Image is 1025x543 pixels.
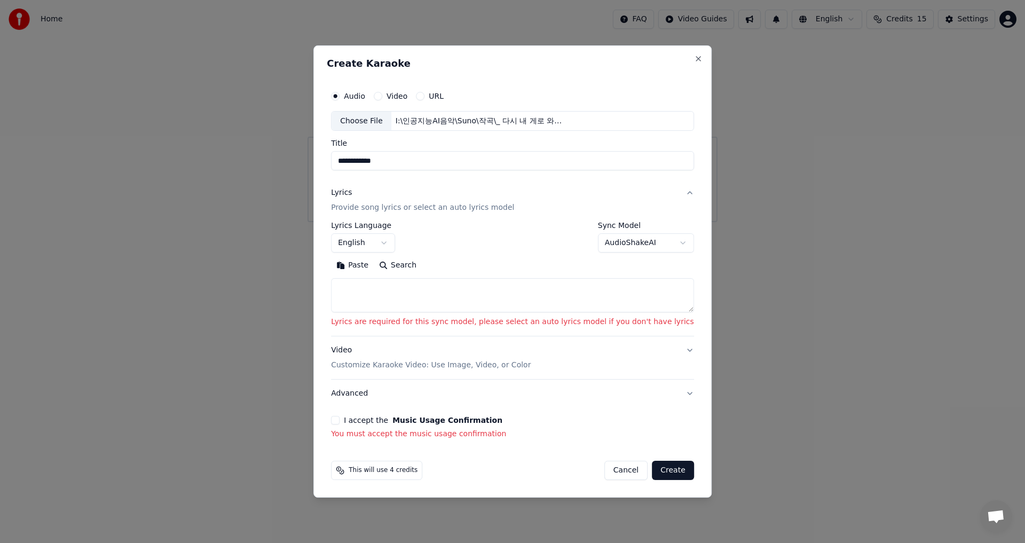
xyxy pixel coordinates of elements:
[598,222,694,230] label: Sync Model
[331,345,531,371] div: Video
[392,416,502,424] button: I accept the
[331,360,531,371] p: Customize Karaoke Video: Use Image, Video, or Color
[391,116,573,127] div: I:\인공지능AI음악\Suno\작곡\_ 다시 내 게로 와요.mp3
[331,188,352,199] div: Lyrics
[331,140,694,147] label: Title
[429,92,444,100] label: URL
[332,112,391,131] div: Choose File
[331,337,694,380] button: VideoCustomize Karaoke Video: Use Image, Video, or Color
[331,380,694,407] button: Advanced
[331,179,694,222] button: LyricsProvide song lyrics or select an auto lyrics model
[331,203,514,214] p: Provide song lyrics or select an auto lyrics model
[344,416,502,424] label: I accept the
[331,429,694,439] p: You must accept the music usage confirmation
[331,317,694,328] p: Lyrics are required for this sync model, please select an auto lyrics model if you don't have lyrics
[604,461,648,480] button: Cancel
[331,222,694,336] div: LyricsProvide song lyrics or select an auto lyrics model
[349,466,417,475] span: This will use 4 credits
[331,222,395,230] label: Lyrics Language
[652,461,694,480] button: Create
[331,257,374,274] button: Paste
[374,257,422,274] button: Search
[344,92,365,100] label: Audio
[327,59,698,68] h2: Create Karaoke
[387,92,407,100] label: Video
